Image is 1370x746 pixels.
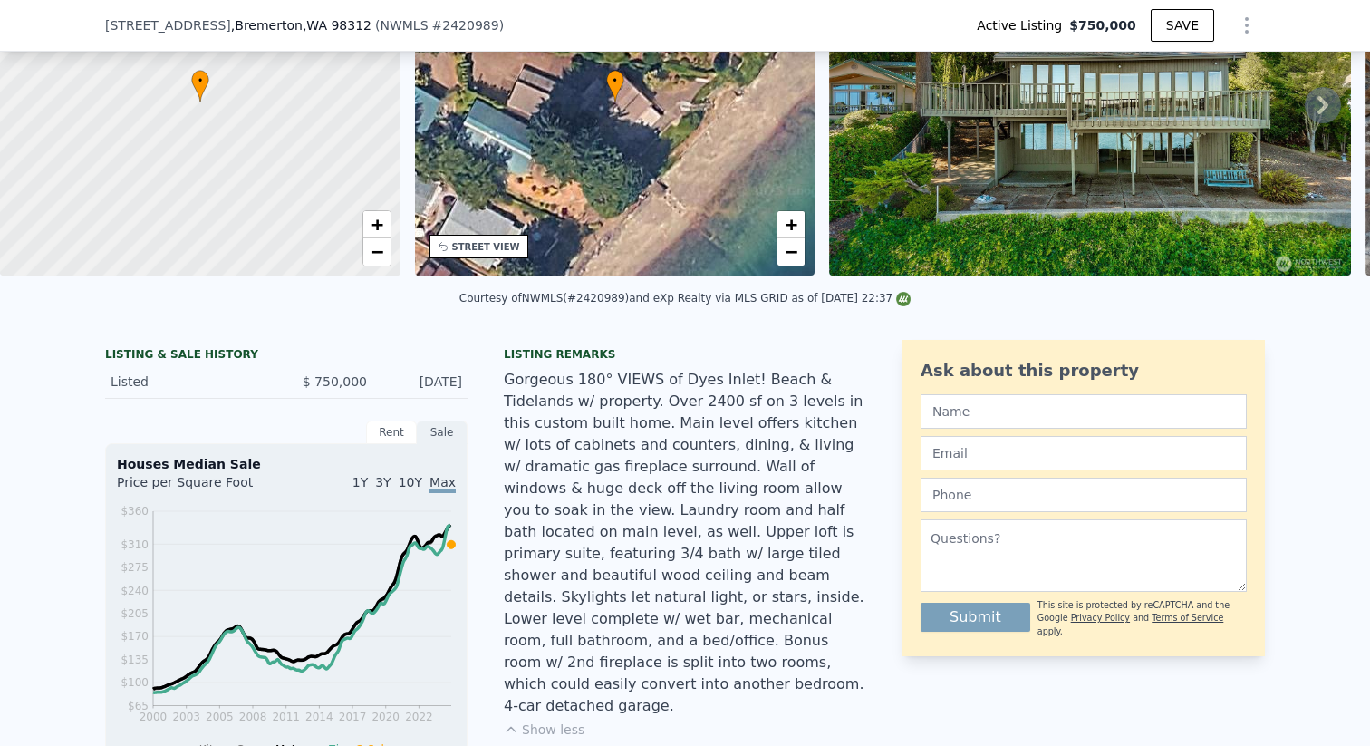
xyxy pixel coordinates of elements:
[371,711,400,723] tspan: 2020
[352,475,368,489] span: 1Y
[375,16,504,34] div: ( )
[231,16,371,34] span: , Bremerton
[504,369,866,717] div: Gorgeous 180° VIEWS of Dyes Inlet! Beach & Tidelands w/ property. Over 2400 sf on 3 levels in thi...
[1151,9,1214,42] button: SAVE
[1071,613,1130,623] a: Privacy Policy
[191,73,209,89] span: •
[375,475,391,489] span: 3Y
[896,292,911,306] img: NWMLS Logo
[305,711,333,723] tspan: 2014
[371,213,382,236] span: +
[128,700,149,712] tspan: $65
[1152,613,1223,623] a: Terms of Service
[303,18,371,33] span: , WA 98312
[105,347,468,365] div: LISTING & SALE HISTORY
[380,18,428,33] span: NWMLS
[777,211,805,238] a: Zoom in
[121,630,149,643] tspan: $170
[140,711,168,723] tspan: 2000
[381,373,462,391] div: [DATE]
[366,421,417,444] div: Rent
[303,374,367,389] span: $ 750,000
[363,211,391,238] a: Zoom in
[206,711,234,723] tspan: 2005
[432,18,499,33] span: # 2420989
[606,73,624,89] span: •
[777,238,805,266] a: Zoom out
[363,238,391,266] a: Zoom out
[459,292,911,305] div: Courtesy of NWMLS (#2420989) and eXp Realty via MLS GRID as of [DATE] 22:37
[105,16,231,34] span: [STREET_ADDRESS]
[417,421,468,444] div: Sale
[121,561,149,574] tspan: $275
[191,70,209,102] div: •
[504,347,866,362] div: Listing remarks
[117,455,456,473] div: Houses Median Sale
[272,711,300,723] tspan: 2011
[339,711,367,723] tspan: 2017
[405,711,433,723] tspan: 2022
[121,538,149,551] tspan: $310
[921,394,1247,429] input: Name
[452,240,520,254] div: STREET VIEW
[121,505,149,518] tspan: $360
[786,213,797,236] span: +
[429,475,456,493] span: Max
[1229,7,1265,44] button: Show Options
[504,721,584,739] button: Show less
[921,603,1030,632] button: Submit
[111,373,272,391] div: Listed
[977,16,1069,34] span: Active Listing
[121,654,149,666] tspan: $135
[239,711,267,723] tspan: 2008
[121,607,149,620] tspan: $205
[921,436,1247,470] input: Email
[786,240,797,263] span: −
[399,475,422,489] span: 10Y
[921,478,1247,512] input: Phone
[1069,16,1136,34] span: $750,000
[121,676,149,689] tspan: $100
[606,70,624,102] div: •
[371,240,382,263] span: −
[121,585,149,597] tspan: $240
[1037,599,1247,638] div: This site is protected by reCAPTCHA and the Google and apply.
[117,473,286,502] div: Price per Square Foot
[921,358,1247,383] div: Ask about this property
[172,711,200,723] tspan: 2003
